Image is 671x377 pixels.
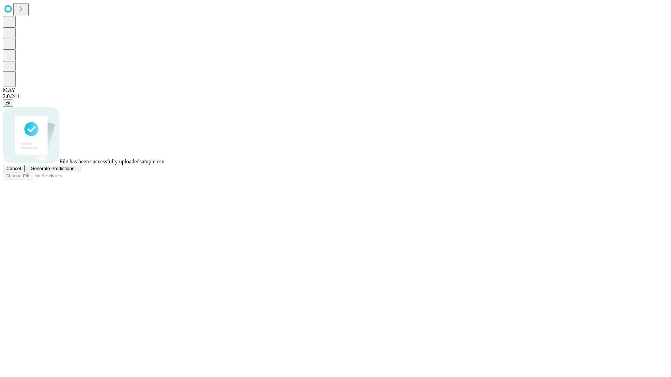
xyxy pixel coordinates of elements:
div: MAY [3,87,668,93]
span: Cancel [6,166,21,171]
span: File has been successfully uploaded [59,158,139,164]
div: 2.0.241 [3,93,668,99]
span: @ [6,101,10,106]
button: @ [3,99,13,107]
button: Generate Predictions [24,165,80,172]
button: Cancel [3,165,24,172]
span: sample.csv [139,158,164,164]
span: Generate Predictions [30,166,74,171]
